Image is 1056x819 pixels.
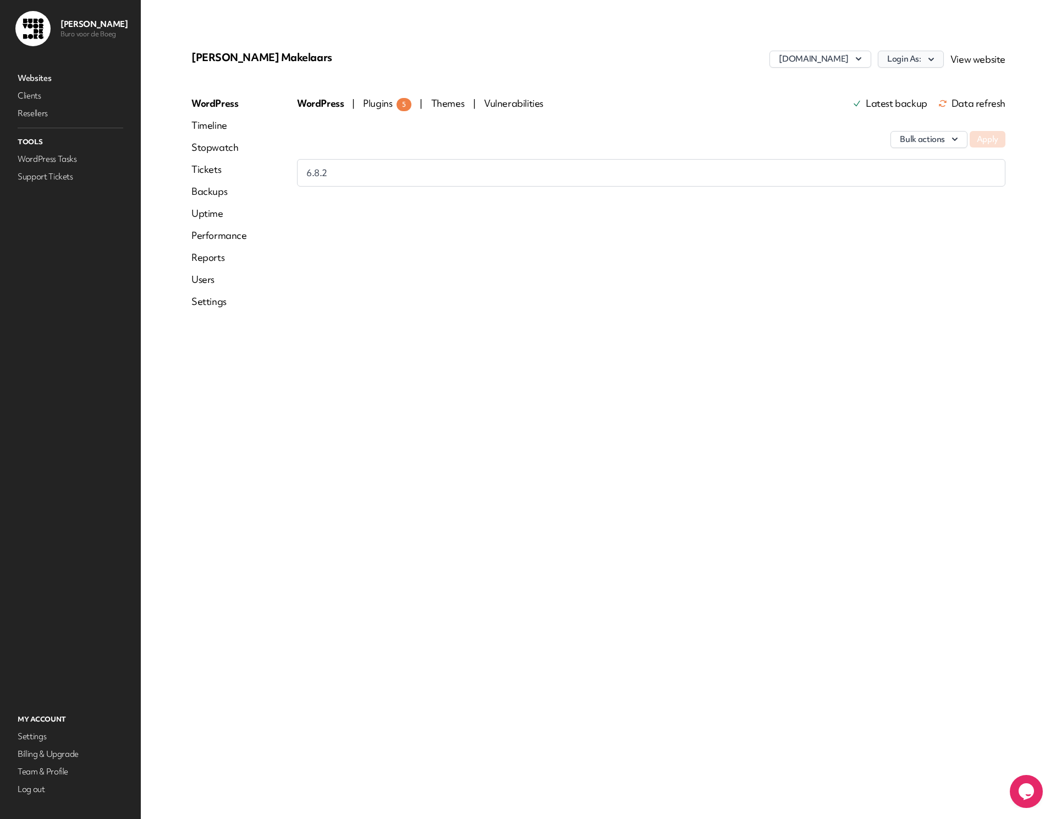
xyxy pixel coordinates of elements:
[1010,775,1045,808] iframe: chat widget
[878,51,944,68] button: Login As:
[61,30,128,39] p: Buro voor de Boeg
[473,97,476,110] span: |
[15,764,125,779] a: Team & Profile
[191,141,247,154] a: Stopwatch
[15,135,125,149] p: Tools
[950,53,1005,65] a: View website
[61,19,128,30] p: [PERSON_NAME]
[15,151,125,167] a: WordPress Tasks
[15,169,125,184] a: Support Tickets
[970,131,1005,148] button: Apply
[853,99,927,108] a: Latest backup
[15,729,125,744] a: Settings
[15,88,125,103] a: Clients
[297,97,345,110] span: WordPress
[15,712,125,727] p: My Account
[15,106,125,121] a: Resellers
[15,782,125,797] a: Log out
[191,207,247,220] a: Uptime
[191,185,247,198] a: Backups
[15,746,125,762] a: Billing & Upgrade
[484,97,543,110] span: Vulnerabilities
[431,97,466,110] span: Themes
[191,295,247,308] a: Settings
[15,70,125,86] a: Websites
[420,97,422,110] span: |
[397,98,411,111] span: 5
[890,131,967,148] button: Bulk actions
[769,51,871,68] button: [DOMAIN_NAME]
[191,229,247,242] a: Performance
[191,97,247,110] a: WordPress
[191,251,247,264] a: Reports
[191,51,463,64] p: [PERSON_NAME] Makelaars
[938,99,1005,108] span: Data refresh
[191,163,247,176] a: Tickets
[191,119,247,132] a: Timeline
[306,166,327,179] span: 6.8.2
[191,273,247,286] a: Users
[363,97,411,110] span: Plugins
[352,97,355,110] span: |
